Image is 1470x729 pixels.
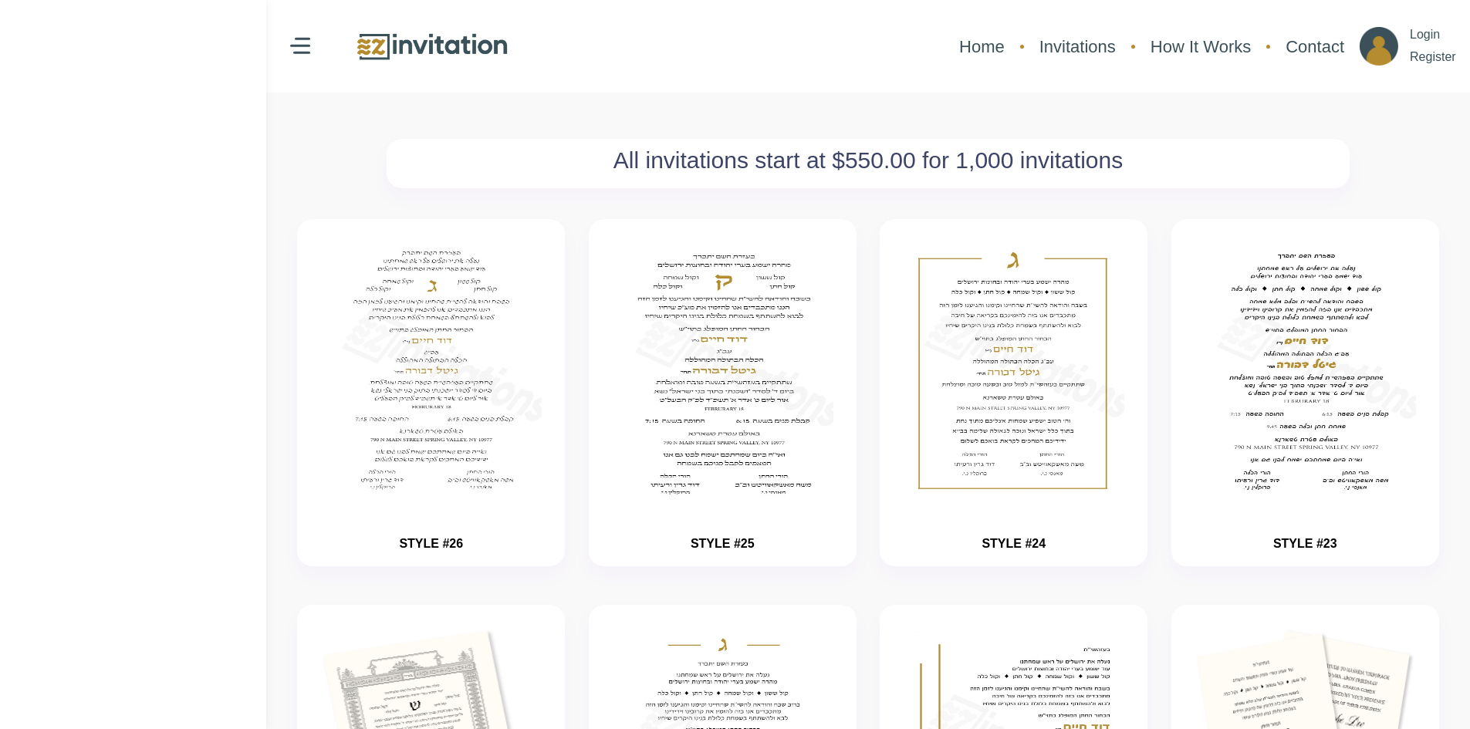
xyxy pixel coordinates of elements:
button: invitation STYLE #24 [880,219,1147,566]
a: How It Works [1143,26,1259,67]
img: logo.png [355,30,509,63]
a: STYLE #23 [1273,537,1337,550]
a: STYLE #25 [691,537,755,550]
a: Invitations [1032,26,1124,67]
img: invitation [612,242,833,499]
img: invitation [1195,242,1416,499]
a: Contact [1278,26,1352,67]
button: invitation STYLE #25 [589,219,857,566]
a: Home [951,26,1012,67]
h2: All invitations start at $550.00 for 1,000 invitations [394,147,1342,174]
p: Login Register [1410,24,1456,69]
a: STYLE #26 [399,537,463,550]
img: ico_account.png [1360,27,1398,66]
button: invitation STYLE #23 [1171,219,1439,566]
button: invitation STYLE #26 [297,219,565,566]
img: invitation [903,242,1124,499]
img: invitation [320,242,542,499]
a: STYLE #24 [982,537,1046,550]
